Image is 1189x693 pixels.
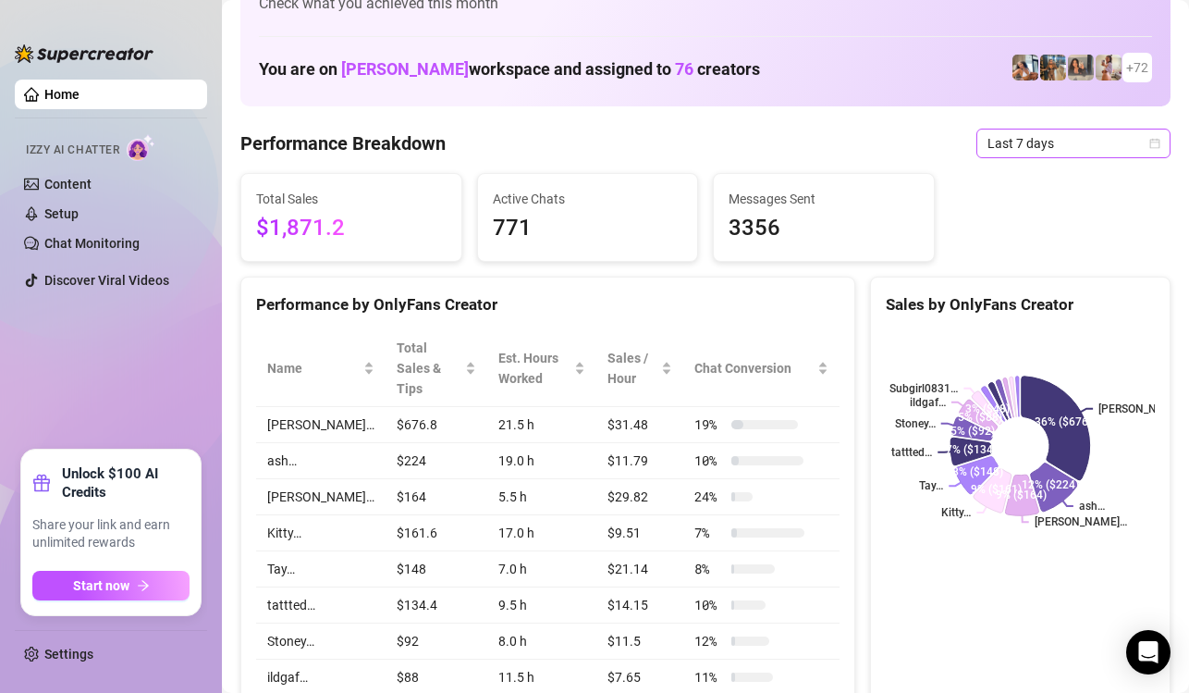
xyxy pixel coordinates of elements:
span: 7 % [694,523,724,543]
span: 12 % [694,631,724,651]
span: Total Sales & Tips [397,338,461,399]
td: $676.8 [386,407,487,443]
td: $14.15 [596,588,683,624]
span: Share your link and earn unlimited rewards [32,516,190,552]
span: $1,871.2 [256,211,447,246]
h1: You are on workspace and assigned to creators [259,59,760,80]
th: Sales / Hour [596,330,683,407]
div: Performance by OnlyFans Creator [256,292,840,317]
text: Stoney… [895,417,936,430]
text: ildgaf… [910,396,946,409]
span: Start now [73,578,129,593]
a: Home [44,87,80,102]
td: 5.5 h [487,479,596,515]
a: Chat Monitoring [44,236,140,251]
th: Name [256,330,386,407]
text: Subgirl0831… [890,382,959,395]
text: tattted… [892,446,933,459]
button: Start nowarrow-right [32,571,190,600]
td: $21.14 [596,551,683,588]
td: 7.0 h [487,551,596,588]
span: [PERSON_NAME] [341,59,469,79]
span: 76 [675,59,693,79]
td: $224 [386,443,487,479]
span: 771 [493,211,683,246]
span: calendar [1149,138,1160,149]
img: logo-BBDzfeDw.svg [15,44,153,63]
strong: Unlock $100 AI Credits [62,464,190,501]
a: Discover Viral Videos [44,273,169,288]
div: Sales by OnlyFans Creator [886,292,1155,317]
div: Open Intercom Messenger [1126,630,1171,674]
span: Sales / Hour [607,348,657,389]
td: $29.82 [596,479,683,515]
td: Kitty… [256,515,386,551]
th: Chat Conversion [683,330,840,407]
span: Name [267,358,360,378]
span: Total Sales [256,189,447,209]
td: $164 [386,479,487,515]
span: 10 % [694,451,724,471]
td: Stoney… [256,624,386,660]
td: 8.0 h [487,624,596,660]
span: Izzy AI Chatter [26,142,119,159]
td: 17.0 h [487,515,596,551]
span: 11 % [694,667,724,687]
img: AI Chatter [127,134,155,161]
span: 24 % [694,487,724,507]
text: Kitty… [942,506,972,519]
span: Messages Sent [729,189,919,209]
a: Settings [44,647,93,662]
td: $31.48 [596,407,683,443]
td: [PERSON_NAME]… [256,407,386,443]
a: Content [44,177,92,192]
td: $11.79 [596,443,683,479]
span: 10 % [694,595,724,615]
span: 3356 [729,211,919,246]
div: Est. Hours Worked [498,348,570,389]
img: Mia (@sexcmia) [1096,55,1122,80]
span: 8 % [694,559,724,579]
span: Chat Conversion [694,358,814,378]
td: 21.5 h [487,407,596,443]
span: arrow-right [137,579,150,592]
span: gift [32,474,51,492]
td: ash… [256,443,386,479]
text: Tay️… [920,479,944,492]
td: $92 [386,624,487,660]
span: Active Chats [493,189,683,209]
td: 9.5 h [487,588,596,624]
a: Setup [44,206,79,221]
img: ildgaf (@ildgaff) [1012,55,1038,80]
td: $134.4 [386,588,487,624]
td: $11.5 [596,624,683,660]
span: + 72 [1126,57,1148,78]
td: tattted… [256,588,386,624]
td: $148 [386,551,487,588]
text: [PERSON_NAME]… [1035,516,1127,529]
span: Last 7 days [987,130,1159,157]
td: $9.51 [596,515,683,551]
img: ash (@babyburberry) [1040,55,1066,80]
td: Tay️… [256,551,386,588]
th: Total Sales & Tips [386,330,487,407]
text: ash… [1079,500,1105,513]
td: 19.0 h [487,443,596,479]
td: $161.6 [386,515,487,551]
td: [PERSON_NAME]… [256,479,386,515]
h4: Performance Breakdown [240,130,446,156]
img: Esmeralda (@esme_duhhh) [1068,55,1094,80]
span: 19 % [694,415,724,435]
